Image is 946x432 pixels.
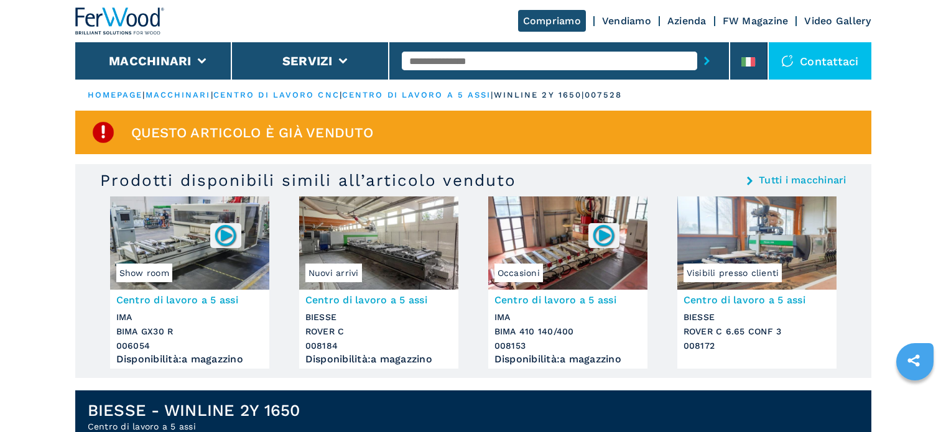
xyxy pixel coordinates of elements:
a: Tutti i macchinari [759,175,846,185]
img: Centro di lavoro a 5 assi IMA BIMA 410 140/400 [488,196,647,290]
a: macchinari [146,90,211,99]
a: centro di lavoro cnc [213,90,340,99]
span: Occasioni [494,264,543,282]
h3: BIESSE ROVER C 008184 [305,310,452,353]
h3: Prodotti disponibili simili all’articolo venduto [100,170,516,190]
h3: Centro di lavoro a 5 assi [684,293,830,307]
a: HOMEPAGE [88,90,143,99]
a: Centro di lavoro a 5 assi IMA BIMA 410 140/400Occasioni008153Centro di lavoro a 5 assiIMABIMA 410... [488,196,647,369]
span: Visibili presso clienti [684,264,782,282]
a: Azienda [667,15,707,27]
a: sharethis [898,345,929,376]
a: Centro di lavoro a 5 assi BIESSE ROVER C 6.65 CONF 3Visibili presso clientiCentro di lavoro a 5 a... [677,196,837,369]
img: Centro di lavoro a 5 assi IMA BIMA GX30 R [110,196,269,290]
h3: BIESSE ROVER C 6.65 CONF 3 008172 [684,310,830,353]
button: Servizi [282,53,333,68]
img: SoldProduct [91,120,116,145]
div: Disponibilità : a magazzino [305,356,452,362]
span: | [491,90,493,99]
p: 007528 [585,90,622,101]
a: centro di lavoro a 5 assi [342,90,491,99]
p: winline 2y 1650 | [494,90,585,101]
span: | [142,90,145,99]
span: | [340,90,342,99]
a: Compriamo [518,10,586,32]
button: submit-button [697,47,716,75]
iframe: Chat [893,376,937,423]
img: Centro di lavoro a 5 assi BIESSE ROVER C [299,196,458,290]
h3: Centro di lavoro a 5 assi [305,293,452,307]
img: 006054 [213,223,238,247]
span: Nuovi arrivi [305,264,362,282]
img: Centro di lavoro a 5 assi BIESSE ROVER C 6.65 CONF 3 [677,196,837,290]
a: Vendiamo [602,15,651,27]
span: Questo articolo è già venduto [131,126,373,140]
span: | [211,90,213,99]
img: 008153 [591,223,616,247]
img: Contattaci [781,55,794,67]
button: Macchinari [109,53,192,68]
a: Centro di lavoro a 5 assi IMA BIMA GX30 RShow room006054Centro di lavoro a 5 assiIMABIMA GX30 R00... [110,196,269,369]
span: Show room [116,264,172,282]
div: Contattaci [769,42,871,80]
a: Centro di lavoro a 5 assi BIESSE ROVER CNuovi arriviCentro di lavoro a 5 assiBIESSEROVER C008184D... [299,196,458,369]
div: Disponibilità : a magazzino [494,356,641,362]
h3: Centro di lavoro a 5 assi [116,293,263,307]
h1: BIESSE - WINLINE 2Y 1650 [88,400,300,420]
div: Disponibilità : a magazzino [116,356,263,362]
a: FW Magazine [723,15,789,27]
h3: Centro di lavoro a 5 assi [494,293,641,307]
h3: IMA BIMA 410 140/400 008153 [494,310,641,353]
h3: IMA BIMA GX30 R 006054 [116,310,263,353]
a: Video Gallery [804,15,871,27]
img: Ferwood [75,7,165,35]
